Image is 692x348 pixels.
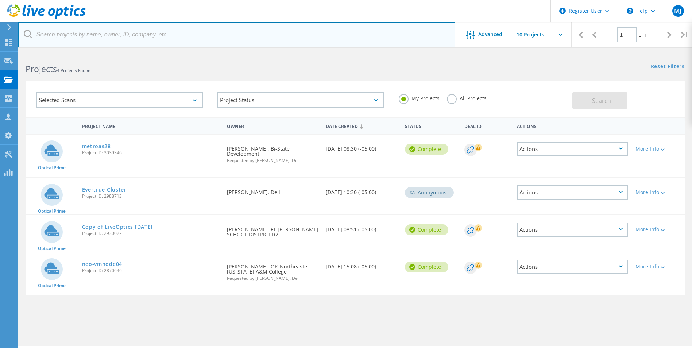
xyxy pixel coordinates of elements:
span: Requested by [PERSON_NAME], Dell [227,276,318,281]
span: of 1 [639,32,646,38]
span: Optical Prime [38,283,66,288]
div: [PERSON_NAME], Dell [223,178,322,202]
div: Complete [405,262,448,272]
div: Owner [223,119,322,132]
div: [DATE] 15:08 (-05:00) [322,252,401,277]
div: Complete [405,144,448,155]
svg: \n [627,8,633,14]
span: Project ID: 3039346 [82,151,220,155]
div: More Info [635,146,681,151]
div: Actions [517,260,628,274]
div: | [572,22,587,48]
div: Actions [517,185,628,200]
div: [PERSON_NAME], Bi-State Development [223,135,322,170]
div: | [677,22,692,48]
div: [PERSON_NAME], OK-Northeastern [US_STATE] A&M College [223,252,322,288]
a: Live Optics Dashboard [7,15,86,20]
span: Project ID: 2988713 [82,194,220,198]
label: My Projects [399,94,440,101]
div: Actions [517,142,628,156]
span: Optical Prime [38,209,66,213]
input: Search projects by name, owner, ID, company, etc [18,22,455,47]
a: Reset Filters [651,64,685,70]
div: Actions [517,223,628,237]
div: Complete [405,224,448,235]
div: Status [401,119,461,132]
div: Deal Id [461,119,514,132]
div: Date Created [322,119,401,133]
div: [PERSON_NAME], FT [PERSON_NAME] SCHOOL DISTRICT R2 [223,215,322,244]
div: More Info [635,227,681,232]
span: Advanced [478,32,502,37]
span: Search [592,97,611,105]
a: neo-vmnode04 [82,262,122,267]
span: MJ [674,8,681,14]
div: Actions [513,119,632,132]
div: Selected Scans [36,92,203,108]
span: Requested by [PERSON_NAME], Dell [227,158,318,163]
a: Copy of LiveOptics [DATE] [82,224,153,229]
div: [DATE] 08:51 (-05:00) [322,215,401,239]
div: Anonymous [405,187,454,198]
div: [DATE] 08:30 (-05:00) [322,135,401,159]
button: Search [572,92,627,109]
label: All Projects [447,94,487,101]
span: Project ID: 2870646 [82,268,220,273]
div: Project Name [78,119,224,132]
a: metroas28 [82,144,111,149]
div: More Info [635,264,681,269]
div: Project Status [217,92,384,108]
div: More Info [635,190,681,195]
a: Evertrue Cluster [82,187,127,192]
b: Projects [26,63,57,75]
div: [DATE] 10:30 (-05:00) [322,178,401,202]
span: Optical Prime [38,246,66,251]
span: 4 Projects Found [57,67,90,74]
span: Project ID: 2930022 [82,231,220,236]
span: Optical Prime [38,166,66,170]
